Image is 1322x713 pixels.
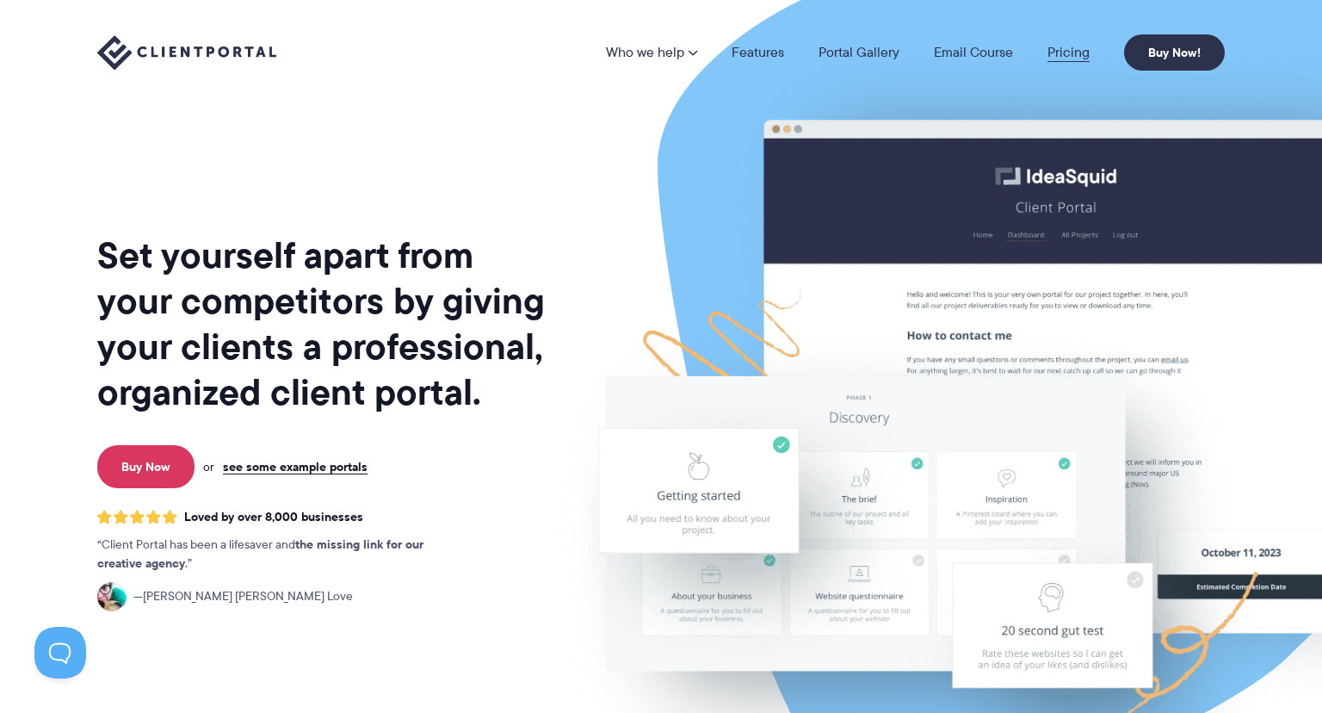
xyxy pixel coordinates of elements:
[223,459,368,474] a: see some example portals
[203,459,214,474] span: or
[97,535,423,573] strong: the missing link for our creative agency
[34,627,86,679] iframe: Toggle Customer Support
[97,445,195,488] a: Buy Now
[732,46,784,59] a: Features
[97,536,459,573] p: Client Portal has been a lifesaver and .
[97,232,548,415] h1: Set yourself apart from your competitors by giving your clients a professional, organized client ...
[133,587,353,606] span: [PERSON_NAME] [PERSON_NAME] Love
[934,46,1013,59] a: Email Course
[1124,34,1225,71] a: Buy Now!
[1047,46,1090,59] a: Pricing
[184,510,363,524] span: Loved by over 8,000 businesses
[606,46,697,59] a: Who we help
[819,46,899,59] a: Portal Gallery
